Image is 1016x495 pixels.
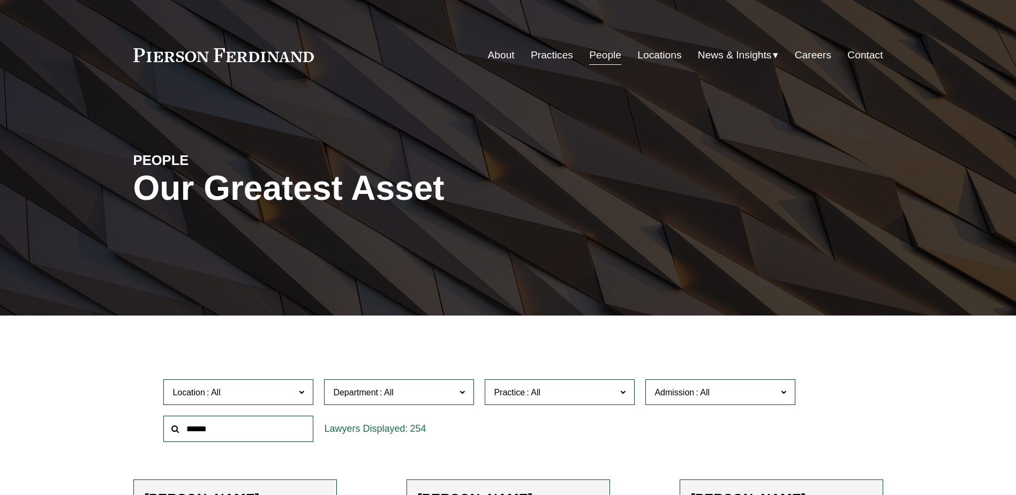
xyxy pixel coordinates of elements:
a: folder dropdown [698,45,779,65]
a: People [589,45,621,65]
h4: PEOPLE [133,152,321,169]
h1: Our Greatest Asset [133,169,633,208]
span: 254 [410,423,426,434]
a: About [488,45,515,65]
a: Practices [531,45,573,65]
a: Contact [847,45,883,65]
span: Practice [494,388,525,397]
span: Department [333,388,378,397]
a: Locations [637,45,681,65]
span: Admission [654,388,694,397]
a: Careers [795,45,831,65]
span: Location [172,388,205,397]
span: News & Insights [698,46,772,65]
